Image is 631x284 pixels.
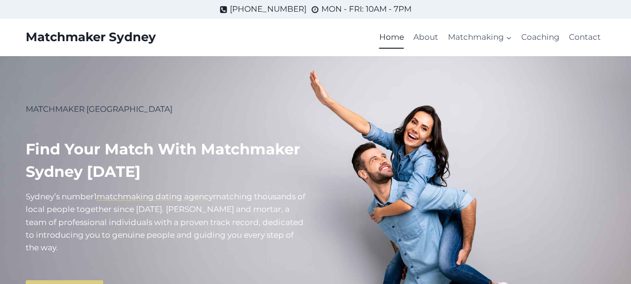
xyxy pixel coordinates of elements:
[94,192,97,201] mark: 1
[448,31,512,44] span: Matchmaking
[26,190,308,254] p: Sydney’s number atching thousands of local people together since [DATE]. [PERSON_NAME] and mortar...
[321,3,411,15] span: MON - FRI: 10AM - 7PM
[564,26,605,49] a: Contact
[230,3,306,15] span: [PHONE_NUMBER]
[409,26,443,49] a: About
[517,26,564,49] a: Coaching
[213,192,221,201] mark: m
[26,30,156,44] a: Matchmaker Sydney
[375,26,409,49] a: Home
[26,103,308,116] p: MATCHMAKER [GEOGRAPHIC_DATA]
[220,3,306,15] a: [PHONE_NUMBER]
[443,26,516,49] a: Matchmaking
[26,138,308,183] h1: Find your match with Matchmaker Sydney [DATE]
[97,192,213,201] a: matchmaking dating agency
[375,26,606,49] nav: Primary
